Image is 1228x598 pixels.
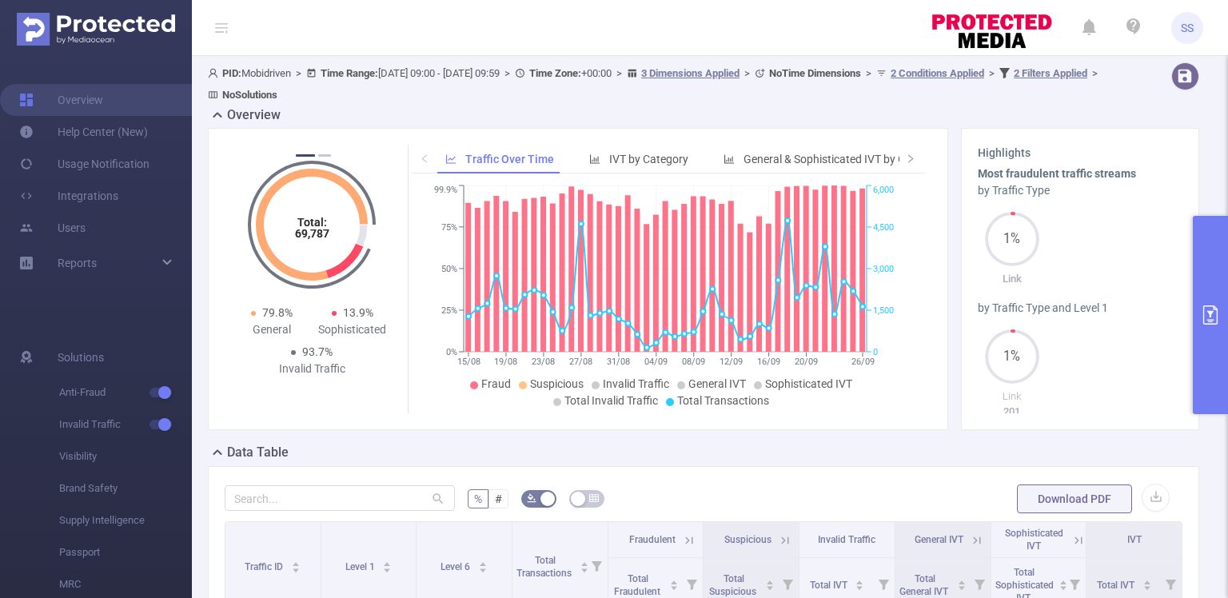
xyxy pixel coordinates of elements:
[272,361,353,377] div: Invalid Traffic
[873,185,894,196] tspan: 6,000
[481,377,511,390] span: Fraud
[765,578,775,588] div: Sort
[688,377,746,390] span: General IVT
[222,89,277,101] b: No Solutions
[861,67,876,79] span: >
[629,534,676,545] span: Fraudulent
[891,67,984,79] u: 2 Conditions Applied
[500,67,515,79] span: >
[818,534,875,545] span: Invalid Traffic
[291,67,306,79] span: >
[479,560,488,564] i: icon: caret-up
[607,357,630,367] tspan: 31/08
[985,233,1039,245] span: 1%
[978,167,1136,180] b: Most fraudulent traffic streams
[580,560,588,564] i: icon: caret-up
[612,67,627,79] span: >
[795,357,818,367] tspan: 20/09
[302,345,333,358] span: 93.7%
[292,560,301,564] i: icon: caret-up
[855,584,864,588] i: icon: caret-down
[569,357,592,367] tspan: 27/08
[494,357,517,367] tspan: 19/08
[677,394,769,407] span: Total Transactions
[445,153,457,165] i: icon: line-chart
[978,389,1046,405] p: Link
[19,84,103,116] a: Overview
[59,409,192,441] span: Invalid Traffic
[225,485,455,511] input: Search...
[709,573,759,597] span: Total Suspicious
[321,67,378,79] b: Time Range:
[59,536,192,568] span: Passport
[59,377,192,409] span: Anti-Fraud
[720,357,743,367] tspan: 12/09
[58,247,97,279] a: Reports
[420,153,429,163] i: icon: left
[873,347,878,357] tspan: 0
[978,271,1046,287] p: Link
[1059,584,1068,588] i: icon: caret-down
[1017,484,1132,513] button: Download PDF
[873,222,894,233] tspan: 4,500
[644,357,668,367] tspan: 04/09
[899,573,951,597] span: Total General IVT
[59,472,192,504] span: Brand Safety
[589,493,599,503] i: icon: table
[580,560,589,569] div: Sort
[383,566,392,571] i: icon: caret-down
[208,68,222,78] i: icon: user
[978,300,1182,317] div: by Traffic Type and Level 1
[530,377,584,390] span: Suspicious
[262,306,293,319] span: 79.8%
[441,222,457,233] tspan: 75%
[957,578,966,583] i: icon: caret-up
[957,584,966,588] i: icon: caret-down
[906,153,915,163] i: icon: right
[478,560,488,569] div: Sort
[58,341,104,373] span: Solutions
[291,560,301,569] div: Sort
[1142,584,1151,588] i: icon: caret-down
[465,153,554,165] span: Traffic Over Time
[1087,67,1102,79] span: >
[295,227,329,240] tspan: 69,787
[441,305,457,316] tspan: 25%
[669,578,679,588] div: Sort
[1181,12,1194,44] span: SS
[446,347,457,357] tspan: 0%
[383,560,392,564] i: icon: caret-up
[564,394,658,407] span: Total Invalid Traffic
[985,350,1039,363] span: 1%
[532,357,555,367] tspan: 23/08
[855,578,864,588] div: Sort
[609,153,688,165] span: IVT by Category
[855,578,864,583] i: icon: caret-up
[1005,528,1063,552] span: Sophisticated IVT
[296,154,315,157] button: 1
[59,441,192,472] span: Visibility
[614,573,663,597] span: Total Fraudulent
[957,578,967,588] div: Sort
[978,145,1182,161] h3: Highlights
[769,67,861,79] b: No Time Dimensions
[441,264,457,274] tspan: 50%
[245,561,285,572] span: Traffic ID
[670,578,679,583] i: icon: caret-up
[292,566,301,571] i: icon: caret-down
[17,13,175,46] img: Protected Media
[589,153,600,165] i: icon: bar-chart
[1142,578,1151,583] i: icon: caret-up
[915,534,963,545] span: General IVT
[527,493,536,503] i: icon: bg-colors
[312,321,393,338] div: Sophisticated
[1142,578,1152,588] div: Sort
[59,504,192,536] span: Supply Intelligence
[724,534,771,545] span: Suspicious
[227,106,281,125] h2: Overview
[495,492,502,505] span: #
[670,584,679,588] i: icon: caret-down
[1097,580,1137,591] span: Total IVT
[441,561,472,572] span: Level 6
[603,377,669,390] span: Invalid Traffic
